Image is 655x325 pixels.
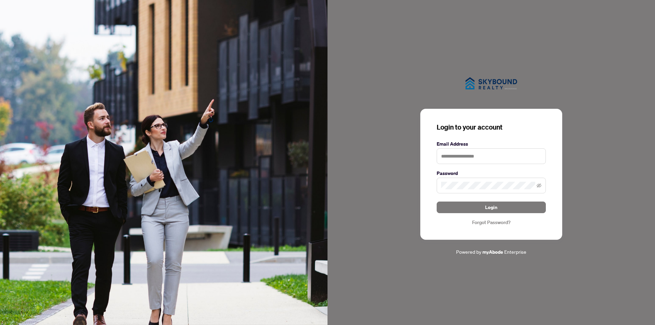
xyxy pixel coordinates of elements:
[537,183,541,188] span: eye-invisible
[456,249,481,255] span: Powered by
[482,248,503,256] a: myAbode
[437,202,546,213] button: Login
[485,202,497,213] span: Login
[504,249,526,255] span: Enterprise
[437,219,546,226] a: Forgot Password?
[437,140,546,148] label: Email Address
[457,69,525,98] img: ma-logo
[437,122,546,132] h3: Login to your account
[437,169,546,177] label: Password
